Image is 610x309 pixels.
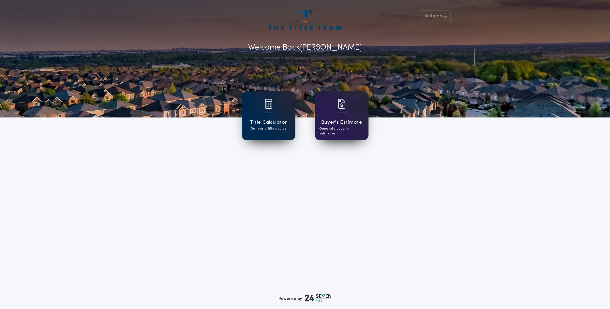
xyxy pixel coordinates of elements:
[321,119,362,126] h1: Buyer's Estimate
[338,99,346,109] img: card icon
[279,294,332,302] div: Powered by
[251,126,286,131] p: Generate title quotes
[265,99,273,109] img: card icon
[420,10,451,22] button: Settings
[242,91,295,140] a: card iconTitle CalculatorGenerate title quotes
[315,91,368,140] a: card iconBuyer's EstimateGenerate buyer's estimates
[268,10,341,30] img: account-logo
[250,119,287,126] h1: Title Calculator
[305,294,332,302] img: logo
[248,42,362,54] p: Welcome Back [PERSON_NAME]
[320,126,364,136] p: Generate buyer's estimates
